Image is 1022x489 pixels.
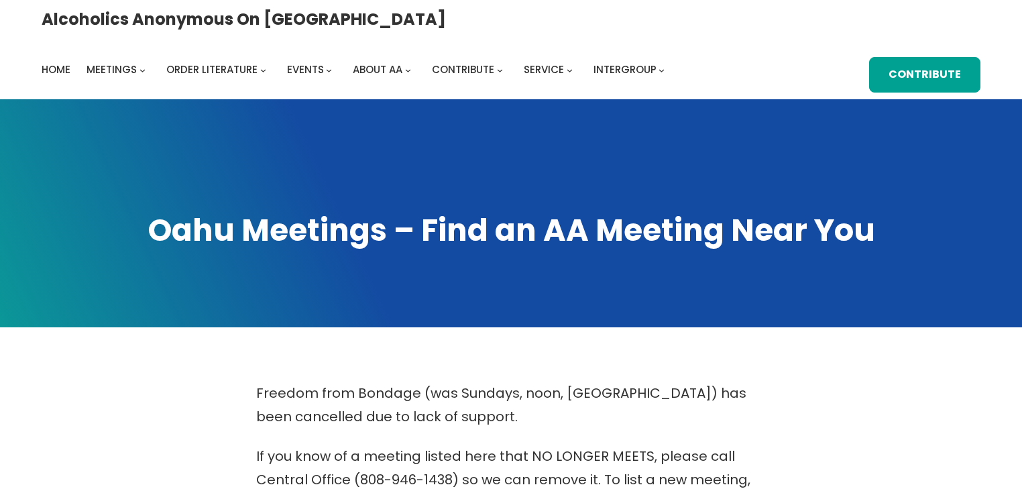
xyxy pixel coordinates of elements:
[869,57,980,93] a: Contribute
[287,60,324,79] a: Events
[256,382,766,429] p: Freedom from Bondage (was Sundays, noon, [GEOGRAPHIC_DATA]) has been cancelled due to lack of sup...
[42,209,980,251] h1: Oahu Meetings – Find an AA Meeting Near You
[432,60,494,79] a: Contribute
[42,62,70,76] span: Home
[432,62,494,76] span: Contribute
[353,62,402,76] span: About AA
[497,67,503,73] button: Contribute submenu
[87,62,137,76] span: Meetings
[166,62,258,76] span: Order Literature
[593,62,657,76] span: Intergroup
[524,60,564,79] a: Service
[139,67,146,73] button: Meetings submenu
[326,67,332,73] button: Events submenu
[353,60,402,79] a: About AA
[260,67,266,73] button: Order Literature submenu
[659,67,665,73] button: Intergroup submenu
[42,60,669,79] nav: Intergroup
[42,5,446,34] a: Alcoholics Anonymous on [GEOGRAPHIC_DATA]
[42,60,70,79] a: Home
[524,62,564,76] span: Service
[405,67,411,73] button: About AA submenu
[287,62,324,76] span: Events
[87,60,137,79] a: Meetings
[593,60,657,79] a: Intergroup
[567,67,573,73] button: Service submenu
